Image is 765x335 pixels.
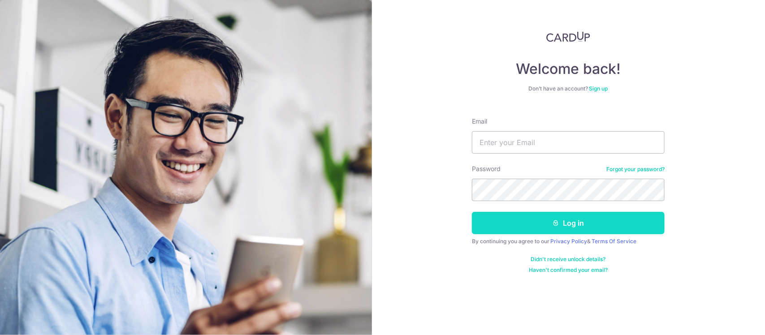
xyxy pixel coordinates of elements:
a: Didn't receive unlock details? [531,256,606,263]
a: Sign up [589,85,608,92]
label: Password [472,164,501,173]
a: Terms Of Service [592,238,636,245]
label: Email [472,117,487,126]
a: Haven't confirmed your email? [529,266,608,274]
button: Log in [472,212,665,234]
h4: Welcome back! [472,60,665,78]
input: Enter your Email [472,131,665,154]
div: Don’t have an account? [472,85,665,92]
div: By continuing you agree to our & [472,238,665,245]
a: Forgot your password? [606,166,665,173]
a: Privacy Policy [550,238,587,245]
img: CardUp Logo [546,31,590,42]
